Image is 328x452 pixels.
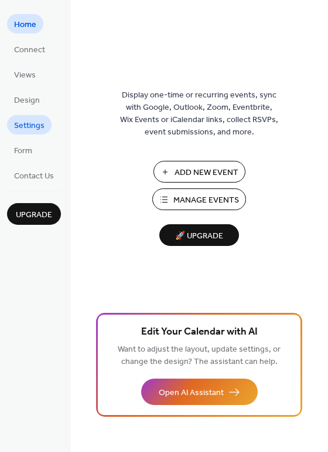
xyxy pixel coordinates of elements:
button: Open AI Assistant [141,379,258,405]
span: Open AI Assistant [159,387,224,399]
a: Settings [7,115,52,134]
span: Edit Your Calendar with AI [141,324,258,340]
a: Home [7,14,43,33]
span: Views [14,69,36,82]
span: Contact Us [14,170,54,183]
span: Settings [14,120,45,132]
a: Form [7,140,39,160]
span: Manage Events [173,194,239,207]
span: Form [14,145,32,157]
a: Contact Us [7,166,61,185]
span: Upgrade [16,209,52,221]
span: Want to adjust the layout, update settings, or change the design? The assistant can help. [118,342,281,370]
span: Connect [14,44,45,56]
span: Design [14,95,40,107]
a: Design [7,90,47,109]
span: Add New Event [175,167,238,179]
span: Home [14,19,36,31]
a: Views [7,65,43,84]
button: Upgrade [7,203,61,225]
span: 🚀 Upgrade [166,228,232,244]
button: 🚀 Upgrade [159,224,239,246]
button: Add New Event [153,161,245,183]
button: Manage Events [152,188,246,210]
span: Display one-time or recurring events, sync with Google, Outlook, Zoom, Eventbrite, Wix Events or ... [120,89,278,139]
a: Connect [7,39,52,59]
